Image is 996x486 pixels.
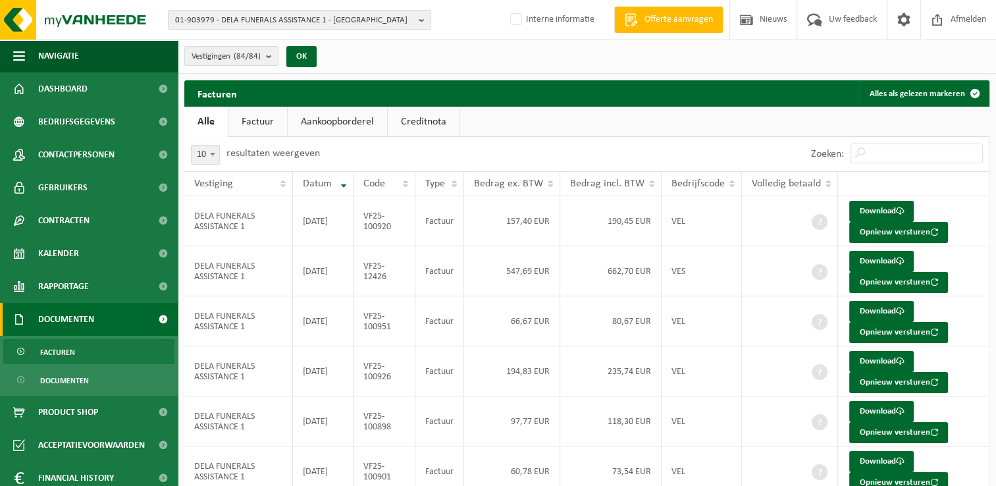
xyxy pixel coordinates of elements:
[184,396,293,446] td: DELA FUNERALS ASSISTANCE 1
[464,296,560,346] td: 66,67 EUR
[415,396,464,446] td: Factuur
[560,296,662,346] td: 80,67 EUR
[226,148,320,159] label: resultaten weergeven
[184,80,250,106] h2: Facturen
[560,196,662,246] td: 190,45 EUR
[38,270,89,303] span: Rapportage
[849,451,914,472] a: Download
[849,201,914,222] a: Download
[191,145,220,165] span: 10
[184,107,228,137] a: Alle
[570,178,644,189] span: Bedrag incl. BTW
[849,372,948,393] button: Opnieuw versturen
[184,246,293,296] td: DELA FUNERALS ASSISTANCE 1
[415,346,464,396] td: Factuur
[3,367,174,392] a: Documenten
[464,396,560,446] td: 97,77 EUR
[354,296,415,346] td: VF25-100951
[849,272,948,293] button: Opnieuw versturen
[425,178,445,189] span: Type
[184,346,293,396] td: DELA FUNERALS ASSISTANCE 1
[811,149,844,159] label: Zoeken:
[354,246,415,296] td: VF25-12426
[614,7,723,33] a: Offerte aanvragen
[641,13,716,26] span: Offerte aanvragen
[38,237,79,270] span: Kalender
[662,296,742,346] td: VEL
[415,196,464,246] td: Factuur
[849,422,948,443] button: Opnieuw versturen
[354,346,415,396] td: VF25-100926
[3,339,174,364] a: Facturen
[859,80,988,107] button: Alles als gelezen markeren
[293,196,354,246] td: [DATE]
[38,204,90,237] span: Contracten
[560,246,662,296] td: 662,70 EUR
[38,396,98,429] span: Product Shop
[38,429,145,462] span: Acceptatievoorwaarden
[415,296,464,346] td: Factuur
[849,301,914,322] a: Download
[234,52,261,61] count: (84/84)
[40,340,75,365] span: Facturen
[662,246,742,296] td: VES
[849,251,914,272] a: Download
[184,196,293,246] td: DELA FUNERALS ASSISTANCE 1
[38,171,88,204] span: Gebruikers
[560,396,662,446] td: 118,30 EUR
[388,107,459,137] a: Creditnota
[662,196,742,246] td: VEL
[184,46,278,66] button: Vestigingen(84/84)
[184,296,293,346] td: DELA FUNERALS ASSISTANCE 1
[849,222,948,243] button: Opnieuw versturen
[474,178,543,189] span: Bedrag ex. BTW
[354,396,415,446] td: VF25-100898
[662,346,742,396] td: VEL
[286,46,317,67] button: OK
[752,178,821,189] span: Volledig betaald
[293,346,354,396] td: [DATE]
[38,72,88,105] span: Dashboard
[671,178,725,189] span: Bedrijfscode
[293,246,354,296] td: [DATE]
[354,196,415,246] td: VF25-100920
[363,178,385,189] span: Code
[192,146,219,164] span: 10
[508,10,594,30] label: Interne informatie
[38,138,115,171] span: Contactpersonen
[464,346,560,396] td: 194,83 EUR
[192,47,261,67] span: Vestigingen
[293,296,354,346] td: [DATE]
[194,178,233,189] span: Vestiging
[849,401,914,422] a: Download
[228,107,287,137] a: Factuur
[464,196,560,246] td: 157,40 EUR
[303,178,332,189] span: Datum
[288,107,387,137] a: Aankoopborderel
[38,303,94,336] span: Documenten
[849,351,914,372] a: Download
[662,396,742,446] td: VEL
[40,368,89,393] span: Documenten
[38,40,79,72] span: Navigatie
[38,105,115,138] span: Bedrijfsgegevens
[293,396,354,446] td: [DATE]
[415,246,464,296] td: Factuur
[168,10,431,30] button: 01-903979 - DELA FUNERALS ASSISTANCE 1 - [GEOGRAPHIC_DATA]
[175,11,413,30] span: 01-903979 - DELA FUNERALS ASSISTANCE 1 - [GEOGRAPHIC_DATA]
[560,346,662,396] td: 235,74 EUR
[464,246,560,296] td: 547,69 EUR
[849,322,948,343] button: Opnieuw versturen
